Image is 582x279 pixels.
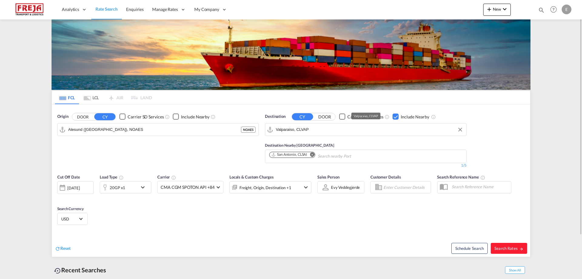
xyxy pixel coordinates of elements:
[229,175,274,179] span: Locals & Custom Charges
[57,175,80,179] span: Cut Off Date
[265,163,467,168] div: 1/5
[501,5,508,13] md-icon: icon-chevron-down
[268,150,378,161] md-chips-wrap: Chips container. Use arrow keys to select chips.
[68,125,241,134] input: Search by Port
[480,175,485,180] md-icon: Your search will be saved by the below given name
[119,175,124,180] md-icon: icon-information-outline
[449,182,511,191] input: Search Reference Name
[57,114,68,120] span: Origin
[491,243,527,254] button: Search Ratesicon-arrow-right
[100,175,124,179] span: Load Type
[229,181,311,193] div: Freight Origin Destination Factory Stuffingicon-chevron-down
[194,6,219,12] span: My Company
[393,114,429,120] md-checkbox: Checkbox No Ink
[52,19,530,90] img: LCL+%26+FCL+BACKGROUND.png
[538,7,545,16] div: icon-magnify
[339,114,383,120] md-checkbox: Checkbox No Ink
[61,216,78,222] span: USD
[271,152,307,157] div: San Antonio, CLSAI
[128,114,164,120] div: Carrier SD Services
[486,7,508,12] span: New
[157,175,176,179] span: Carrier
[58,124,259,136] md-input-container: Alesund (Aalesund), NOAES
[171,175,176,180] md-icon: The selected Trucker/Carrierwill be displayed in the rate results If the rates are from another f...
[52,263,109,277] div: Recent Searches
[110,183,125,192] div: 20GP x1
[95,6,118,12] span: Rate Search
[314,113,335,120] button: DOOR
[61,214,84,223] md-select: Select Currency: $ USDUnited States Dollar
[317,175,339,179] span: Sales Person
[239,183,291,192] div: Freight Origin Destination Factory Stuffing
[401,114,429,120] div: Include Nearby
[431,114,436,119] md-icon: Unchecked: Ignores neighbouring ports when fetching rates.Checked : Includes neighbouring ports w...
[165,114,170,119] md-icon: Unchecked: Search for CY (Container Yard) services for all selected carriers.Checked : Search for...
[451,243,488,254] button: Note: By default Schedule search will only considerorigin ports, destination ports and cut off da...
[276,125,463,134] input: Search by Port
[437,175,485,179] span: Search Reference Name
[62,6,79,12] span: Analytics
[548,4,562,15] div: Help
[55,91,152,104] md-pagination-wrapper: Use the left and right arrow keys to navigate between tabs
[152,6,178,12] span: Manage Rates
[271,152,308,157] div: Press delete to remove this chip.
[67,185,80,191] div: [DATE]
[370,175,401,179] span: Customer Details
[331,185,360,190] div: Evy Veddegjerde
[265,114,286,120] span: Destination
[9,3,50,16] img: 586607c025bf11f083711d99603023e7.png
[55,91,79,104] md-tab-item: FCL
[57,206,84,211] span: Search Currency
[505,266,525,274] span: Show All
[302,184,309,191] md-icon: icon-chevron-down
[79,91,103,104] md-tab-item: LCL
[126,7,144,12] span: Enquiries
[494,246,523,251] span: Search Rates
[486,5,493,13] md-icon: icon-plus 400-fg
[173,114,209,120] md-checkbox: Checkbox No Ink
[265,124,466,136] md-input-container: Valparaiso, CLVAP
[385,114,390,119] md-icon: Unchecked: Search for CY (Container Yard) services for all selected carriers.Checked : Search for...
[548,4,559,15] span: Help
[306,152,315,158] button: Remove
[211,114,216,119] md-icon: Unchecked: Ignores neighbouring ports when fetching rates.Checked : Includes neighbouring ports w...
[562,5,571,14] div: E
[52,104,530,257] div: Origin DOOR CY Checkbox No InkUnchecked: Search for CY (Container Yard) services for all selected...
[54,267,61,274] md-icon: icon-backup-restore
[383,183,429,192] input: Enter Customer Details
[57,181,94,194] div: [DATE]
[456,125,465,134] button: Clear Input
[354,113,378,119] div: Valparaiso, CLVAP
[538,7,545,13] md-icon: icon-magnify
[265,143,334,148] span: Destination Nearby [GEOGRAPHIC_DATA]
[330,183,361,192] md-select: Sales Person: Evy Veddegjerde
[72,113,93,120] button: DOOR
[60,246,71,251] span: Reset
[483,4,511,16] button: icon-plus 400-fgNewicon-chevron-down
[318,151,375,161] input: Search nearby Port
[57,193,62,202] md-datepicker: Select
[241,127,256,133] div: NOAES
[55,246,60,251] md-icon: icon-refresh
[292,113,313,120] button: CY
[100,181,151,193] div: 20GP x1icon-chevron-down
[119,114,164,120] md-checkbox: Checkbox No Ink
[139,184,149,191] md-icon: icon-chevron-down
[94,113,115,120] button: CY
[161,184,215,190] span: CMA CGM SPOTON API +84
[181,114,209,120] div: Include Nearby
[55,245,71,252] div: icon-refreshReset
[519,247,523,251] md-icon: icon-arrow-right
[347,114,383,120] div: Carrier SD Services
